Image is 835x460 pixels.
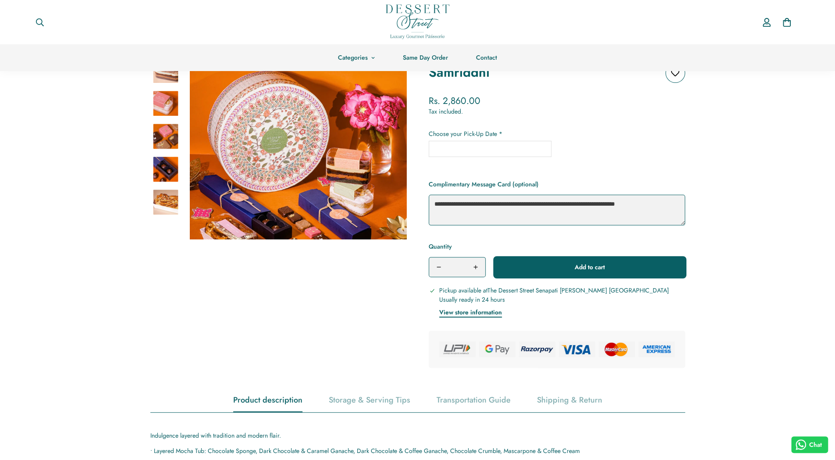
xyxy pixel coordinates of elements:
button: View store information [439,307,502,317]
label: Complimentary Message Card (optional) [429,179,539,189]
div: Product description [233,389,302,411]
span: Chat [809,440,822,449]
input: Product quantity [448,257,466,277]
a: Same Day Order [389,44,462,71]
h1: Samriddhi [429,63,490,82]
div: Tax included. [429,107,685,116]
a: Account [757,10,777,35]
button: Chat [791,436,828,453]
p: • Layered Mocha Tub: Chocolate Sponge, Dark Chocolate & Caramel Ganache, Dark Chocolate & Coffee ... [150,446,685,456]
p: Usually ready in 24 hours [439,295,669,304]
p: Indulgence layered with tradition and modern flair. [150,430,685,441]
a: Categories [324,44,389,71]
button: Increase quantity of Samriddhi by one [466,257,485,277]
span: Rs. 2,860.00 [429,94,480,107]
button: Add to cart [494,257,685,277]
img: Dessert Street [386,4,449,39]
span: The Dessert Street Senapati [PERSON_NAME] [GEOGRAPHIC_DATA] [487,286,669,295]
a: Contact [462,44,511,71]
a: 0 [777,12,797,32]
button: Add to wishlist [665,63,685,83]
button: Search [28,13,51,32]
div: Storage & Serving Tips [329,389,410,411]
button: Decrease quantity of Samriddhi by one [429,257,448,277]
span: Add to cart [575,263,605,271]
label: Choose your Pick-Up Date * [429,129,685,139]
div: Pickup available at [439,286,669,317]
div: Shipping & Return [537,389,602,411]
div: Transportation Guide [437,389,511,411]
label: Quantity [429,241,486,252]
